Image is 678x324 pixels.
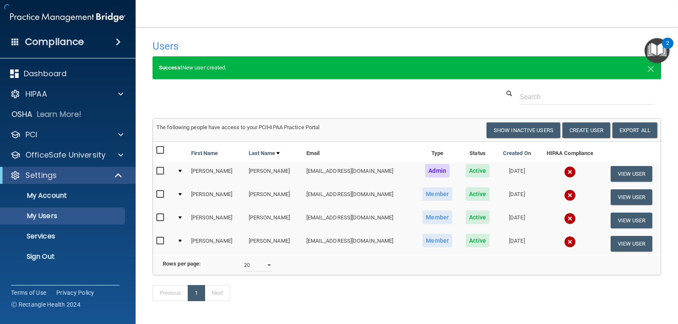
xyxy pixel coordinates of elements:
[666,43,669,54] div: 2
[466,234,490,247] span: Active
[25,36,84,48] h4: Compliance
[188,186,245,209] td: [PERSON_NAME]
[422,187,452,201] span: Member
[25,130,37,140] p: PCI
[10,69,123,79] a: Dashboard
[10,130,123,140] a: PCI
[6,191,121,200] p: My Account
[37,109,82,119] p: Learn More!
[205,285,230,301] a: Next
[188,285,205,301] a: 1
[10,150,123,160] a: OfficeSafe University
[562,122,610,138] button: Create User
[647,59,655,76] span: ×
[153,41,444,52] h4: Users
[564,236,576,248] img: cross.ca9f0e7f.svg
[422,234,452,247] span: Member
[245,162,303,186] td: [PERSON_NAME]
[496,186,538,209] td: [DATE]
[188,209,245,232] td: [PERSON_NAME]
[303,232,416,255] td: [EMAIL_ADDRESS][DOMAIN_NAME]
[564,213,576,224] img: cross.ca9f0e7f.svg
[11,300,81,309] span: Ⓒ Rectangle Health 2024
[496,232,538,255] td: [DATE]
[10,69,19,78] img: dashboard.aa5b2476.svg
[6,252,121,261] p: Sign Out
[6,232,121,241] p: Services
[10,89,123,99] a: HIPAA
[188,162,245,186] td: [PERSON_NAME]
[466,187,490,201] span: Active
[11,288,46,297] a: Terms of Use
[564,166,576,178] img: cross.ca9f0e7f.svg
[188,232,245,255] td: [PERSON_NAME]
[611,236,653,252] button: View User
[486,122,560,138] button: Show Inactive Users
[520,89,655,105] input: Search
[425,164,450,177] span: Admin
[153,56,661,79] div: New user created.
[611,166,653,182] button: View User
[159,64,182,71] strong: Success!
[611,213,653,228] button: View User
[645,38,670,63] button: Open Resource Center, 2 new notifications
[647,63,655,73] button: Close
[612,122,657,138] a: Export All
[611,189,653,205] button: View User
[538,142,602,162] th: HIPAA Compliance
[496,209,538,232] td: [DATE]
[303,209,416,232] td: [EMAIL_ADDRESS][DOMAIN_NAME]
[10,9,125,26] img: PMB logo
[156,124,320,130] span: The following people have access to your PCIHIPAA Practice Portal
[459,142,496,162] th: Status
[10,170,123,180] a: Settings
[303,186,416,209] td: [EMAIL_ADDRESS][DOMAIN_NAME]
[6,212,121,220] p: My Users
[245,232,303,255] td: [PERSON_NAME]
[303,162,416,186] td: [EMAIL_ADDRESS][DOMAIN_NAME]
[24,69,67,79] p: Dashboard
[249,148,280,158] a: Last Name
[416,142,459,162] th: Type
[11,109,33,119] p: OSHA
[245,186,303,209] td: [PERSON_NAME]
[466,164,490,177] span: Active
[25,170,57,180] p: Settings
[303,142,416,162] th: Email
[466,210,490,224] span: Active
[191,148,218,158] a: First Name
[503,148,531,158] a: Created On
[56,288,94,297] a: Privacy Policy
[245,209,303,232] td: [PERSON_NAME]
[496,162,538,186] td: [DATE]
[25,89,47,99] p: HIPAA
[163,260,201,267] b: Rows per page:
[564,189,576,201] img: cross.ca9f0e7f.svg
[422,210,452,224] span: Member
[153,285,188,301] a: Previous
[25,150,106,160] p: OfficeSafe University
